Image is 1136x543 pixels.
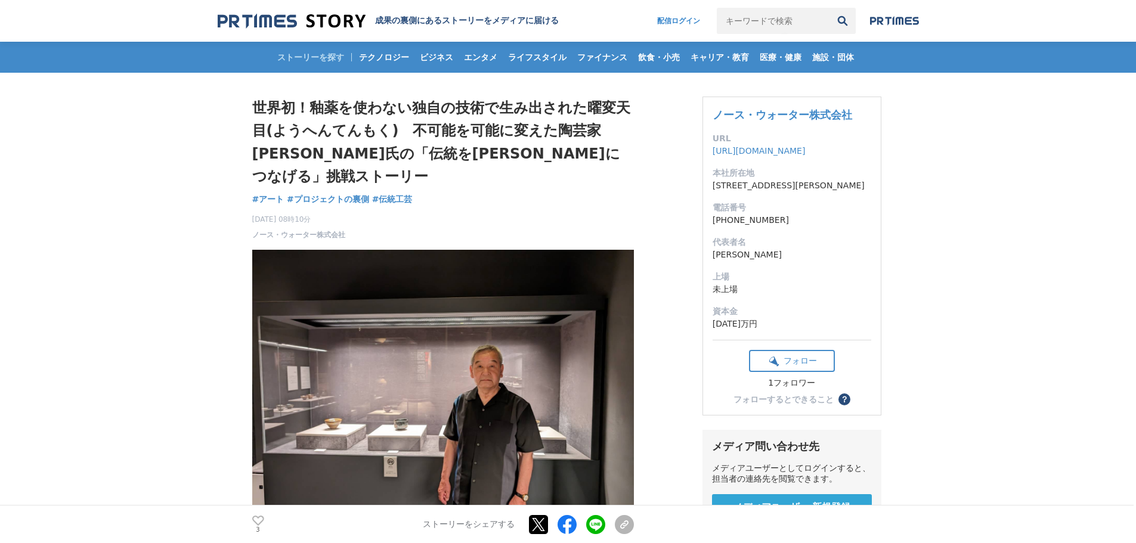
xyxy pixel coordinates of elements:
[713,167,871,179] dt: 本社所在地
[713,283,871,296] dd: 未上場
[733,395,834,404] div: フォローするとできること
[354,42,414,73] a: テクノロジー
[252,527,264,533] p: 3
[252,193,284,206] a: #アート
[372,194,413,204] span: #伝統工芸
[755,52,806,63] span: 医療・健康
[713,271,871,283] dt: 上場
[713,318,871,330] dd: [DATE]万円
[633,52,685,63] span: 飲食・小売
[686,52,754,63] span: キャリア・教育
[829,8,856,34] button: 検索
[733,501,851,514] span: メディアユーザー 新規登録
[712,463,872,485] div: メディアユーザーとしてログインすると、担当者の連絡先を閲覧できます。
[252,250,634,537] img: thumbnail_a17ea8c0-52cf-11ef-90ee-7ff08b2df914.jpg
[838,393,850,405] button: ？
[354,52,414,63] span: テクノロジー
[415,52,458,63] span: ビジネス
[375,15,559,26] h2: 成果の裏側にあるストーリーをメディアに届ける
[840,395,849,404] span: ？
[870,16,919,26] img: prtimes
[572,42,632,73] a: ファイナンス
[252,97,634,188] h1: 世界初！釉薬を使わない独自の技術で生み出された曜変天目(ようへんてんもく) 不可能を可能に変えた陶芸家 [PERSON_NAME]氏の「伝統を[PERSON_NAME]につなげる」挑戦ストーリー
[459,52,502,63] span: エンタメ
[717,8,829,34] input: キーワードで検索
[645,8,712,34] a: 配信ログイン
[572,52,632,63] span: ファイナンス
[503,52,571,63] span: ライフスタイル
[252,214,345,225] span: [DATE] 08時10分
[713,179,871,192] dd: [STREET_ADDRESS][PERSON_NAME]
[713,214,871,226] dd: [PHONE_NUMBER]
[713,201,871,214] dt: 電話番号
[503,42,571,73] a: ライフスタイル
[287,194,369,204] span: #プロジェクトの裏側
[713,236,871,249] dt: 代表者名
[807,42,859,73] a: 施設・団体
[252,194,284,204] span: #アート
[287,193,369,206] a: #プロジェクトの裏側
[415,42,458,73] a: ビジネス
[749,350,835,372] button: フォロー
[713,249,871,261] dd: [PERSON_NAME]
[252,229,345,240] a: ノース・ウォーター株式会社
[459,42,502,73] a: エンタメ
[713,108,852,121] a: ノース・ウォーター株式会社
[807,52,859,63] span: 施設・団体
[713,132,871,145] dt: URL
[686,42,754,73] a: キャリア・教育
[712,494,872,532] a: メディアユーザー 新規登録 無料
[218,13,559,29] a: 成果の裏側にあるストーリーをメディアに届ける 成果の裏側にあるストーリーをメディアに届ける
[755,42,806,73] a: 医療・健康
[713,305,871,318] dt: 資本金
[749,378,835,389] div: 1フォロワー
[423,519,515,530] p: ストーリーをシェアする
[372,193,413,206] a: #伝統工芸
[713,146,806,156] a: [URL][DOMAIN_NAME]
[712,439,872,454] div: メディア問い合わせ先
[218,13,366,29] img: 成果の裏側にあるストーリーをメディアに届ける
[633,42,685,73] a: 飲食・小売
